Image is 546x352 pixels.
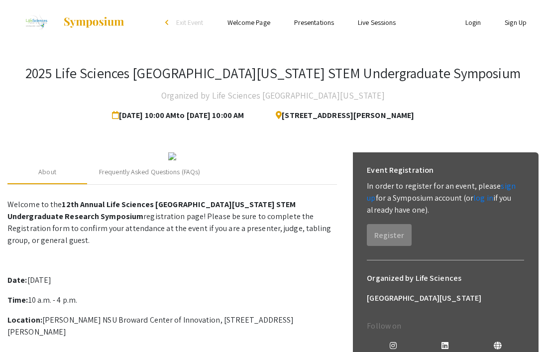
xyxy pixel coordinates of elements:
h6: Organized by Life Sciences [GEOGRAPHIC_DATA][US_STATE] [367,268,524,308]
a: sign up [367,181,516,203]
h4: Organized by Life Sciences [GEOGRAPHIC_DATA][US_STATE] [161,86,384,106]
a: Sign Up [505,18,527,27]
p: [PERSON_NAME] NSU Broward Center of Innovation, [STREET_ADDRESS][PERSON_NAME] [7,314,337,338]
span: Exit Event [176,18,204,27]
div: arrow_back_ios [165,19,171,25]
img: 32153a09-f8cb-4114-bf27-cfb6bc84fc69.png [168,152,176,160]
p: Follow on [367,320,524,332]
h3: 2025 Life Sciences [GEOGRAPHIC_DATA][US_STATE] STEM Undergraduate Symposium [25,65,521,82]
a: log in [473,193,493,203]
img: 2025 Life Sciences South Florida STEM Undergraduate Symposium [19,10,53,35]
a: Presentations [294,18,334,27]
iframe: Chat [7,307,42,345]
p: Welcome to the registration page! Please be sure to complete the Registration form to confirm you... [7,199,337,246]
a: Welcome Page [227,18,270,27]
h6: Event Registration [367,160,434,180]
strong: 12th Annual Life Sciences [GEOGRAPHIC_DATA][US_STATE] STEM Undergraduate Research Symposium [7,199,296,222]
strong: Date: [7,275,27,285]
p: [DATE] [7,274,337,286]
button: Register [367,224,412,246]
div: About [38,167,56,177]
p: In order to register for an event, please for a Symposium account (or if you already have one). [367,180,524,216]
p: 10 a.m. - 4 p.m. [7,294,337,306]
span: [DATE] 10:00 AM to [DATE] 10:00 AM [112,106,248,125]
strong: Time: [7,295,28,305]
div: Frequently Asked Questions (FAQs) [99,167,200,177]
a: 2025 Life Sciences South Florida STEM Undergraduate Symposium [7,10,125,35]
a: Login [465,18,481,27]
img: Symposium by ForagerOne [63,16,125,28]
span: [STREET_ADDRESS][PERSON_NAME] [268,106,414,125]
a: Live Sessions [358,18,396,27]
